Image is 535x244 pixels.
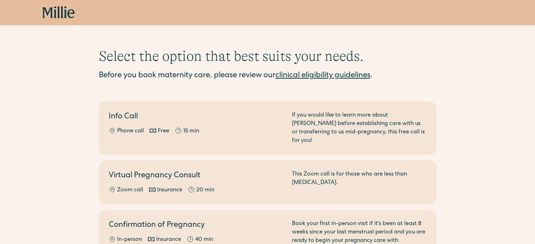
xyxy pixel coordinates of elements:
[99,48,437,65] h1: Select the option that best suits your needs.
[109,220,284,231] h2: Confirmation of Pregnancy
[99,101,437,155] a: Info CallPhone callFree15 minIf you would like to learn more about [PERSON_NAME] before establish...
[158,127,169,136] div: Free
[196,186,214,194] div: 20 min
[109,170,284,182] h2: Virtual Pregnancy Consult
[157,186,182,194] div: Insurance
[292,111,427,145] div: If you would like to learn more about [PERSON_NAME] before establishing care with us or transferr...
[117,186,143,194] div: Zoom call
[183,127,199,136] div: 15 min
[275,72,370,80] a: clinical eligibility guidelines
[117,127,144,136] div: Phone call
[109,111,284,123] h2: Info Call
[99,160,437,204] a: Virtual Pregnancy ConsultZoom callInsurance20 minThis Zoom call is for those who are less than [M...
[117,236,142,244] div: In-person
[292,170,427,194] div: This Zoom call is for those who are less than [MEDICAL_DATA].
[195,236,213,244] div: 40 min
[156,236,181,244] div: Insurance
[99,70,437,82] div: Before you book maternity care, please review our .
